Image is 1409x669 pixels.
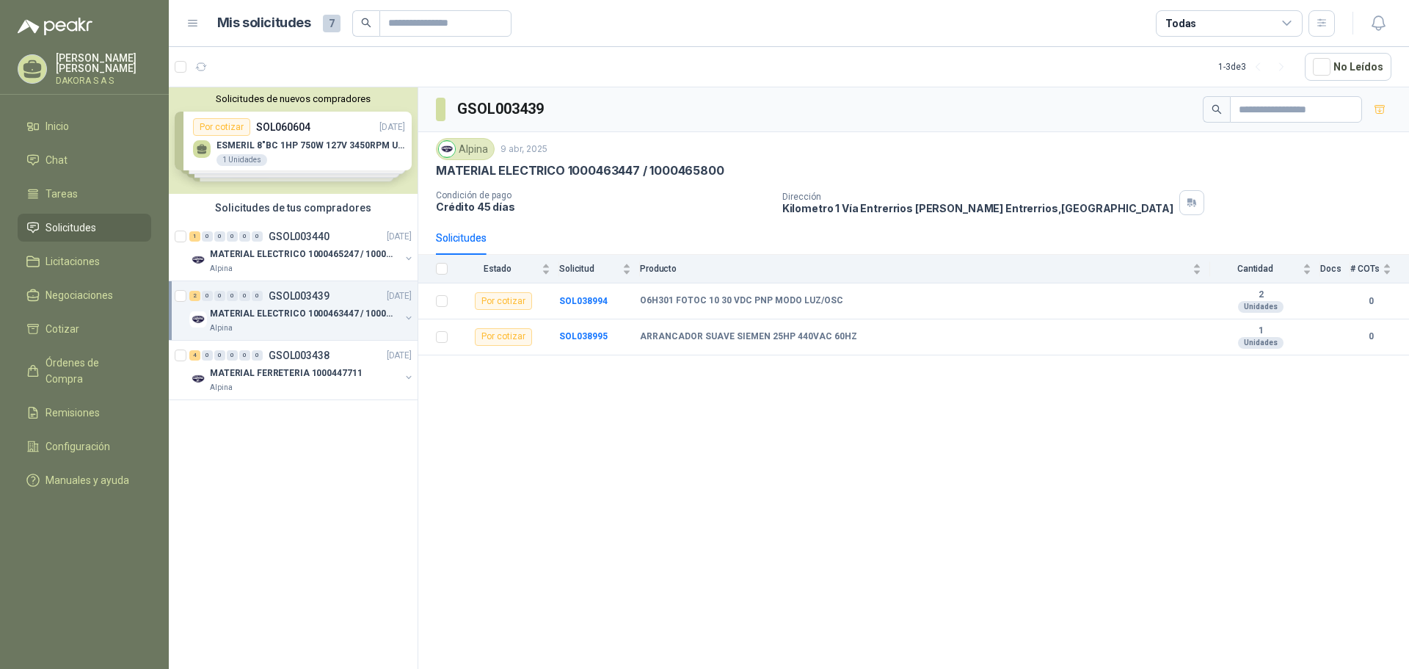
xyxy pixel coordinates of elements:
b: 1 [1210,325,1311,337]
div: 0 [214,350,225,361]
b: 0 [1350,330,1391,344]
div: 0 [202,350,213,361]
a: Tareas [18,180,151,208]
a: Solicitudes [18,214,151,242]
span: Negociaciones [45,287,113,303]
span: Configuración [45,438,110,455]
span: Solicitud [559,264,619,274]
a: Inicio [18,112,151,140]
img: Company Logo [189,251,207,269]
div: 0 [252,291,263,301]
div: 0 [239,231,250,242]
span: search [1212,104,1222,115]
div: 0 [202,291,213,301]
th: Estado [456,255,559,283]
span: search [361,18,371,28]
span: Solicitudes [45,220,96,236]
span: # COTs [1350,264,1380,274]
span: Manuales y ayuda [45,472,129,488]
div: 0 [214,231,225,242]
a: Licitaciones [18,247,151,275]
p: Alpina [210,263,233,275]
p: [DATE] [387,230,412,244]
span: Remisiones [45,405,100,421]
img: Logo peakr [18,18,92,35]
b: 2 [1210,289,1311,301]
b: ARRANCADOR SUAVE SIEMEN 25HP 440VAC 60HZ [640,331,857,343]
div: 4 [189,350,200,361]
p: MATERIAL FERRETERIA 1000447711 [210,366,362,380]
a: Chat [18,146,151,174]
p: MATERIAL ELECTRICO 1000463447 / 1000465800 [436,163,724,178]
a: SOL038995 [559,331,608,341]
button: No Leídos [1305,53,1391,81]
a: 4 0 0 0 0 0 GSOL003438[DATE] Company LogoMATERIAL FERRETERIA 1000447711Alpina [189,347,415,394]
span: Licitaciones [45,253,100,270]
div: 0 [239,291,250,301]
div: 0 [252,231,263,242]
div: 1 - 3 de 3 [1218,55,1293,79]
span: Cantidad [1210,264,1300,274]
th: Solicitud [559,255,640,283]
div: 0 [227,350,238,361]
button: Solicitudes de nuevos compradores [175,93,412,104]
div: 0 [202,231,213,242]
p: [PERSON_NAME] [PERSON_NAME] [56,53,151,73]
p: GSOL003438 [269,350,330,361]
div: Por cotizar [475,292,532,310]
div: Todas [1165,15,1196,32]
div: Alpina [436,138,495,160]
a: Órdenes de Compra [18,349,151,393]
a: Manuales y ayuda [18,466,151,494]
div: Solicitudes [436,230,487,246]
b: O6H301 FOTOC 10 30 VDC PNP MODO LUZ/OSC [640,295,843,307]
span: Cotizar [45,321,79,337]
p: [DATE] [387,289,412,303]
div: Unidades [1238,337,1284,349]
span: Inicio [45,118,69,134]
div: 0 [227,291,238,301]
div: 0 [214,291,225,301]
span: Producto [640,264,1190,274]
p: GSOL003439 [269,291,330,301]
div: Unidades [1238,301,1284,313]
div: Solicitudes de tus compradores [169,194,418,222]
img: Company Logo [189,311,207,328]
p: Kilometro 1 Vía Entrerrios [PERSON_NAME] Entrerrios , [GEOGRAPHIC_DATA] [782,202,1173,214]
th: Producto [640,255,1210,283]
div: Por cotizar [475,328,532,346]
a: Configuración [18,433,151,460]
th: Docs [1320,255,1350,283]
span: Órdenes de Compra [45,355,137,387]
div: 1 [189,231,200,242]
a: Negociaciones [18,281,151,309]
p: Alpina [210,322,233,334]
p: 9 abr, 2025 [500,142,547,156]
a: SOL038994 [559,296,608,306]
th: # COTs [1350,255,1409,283]
p: MATERIAL ELECTRICO 1000465247 / 1000466995 [210,247,393,261]
div: 0 [227,231,238,242]
a: 2 0 0 0 0 0 GSOL003439[DATE] Company LogoMATERIAL ELECTRICO 1000463447 / 1000465800Alpina [189,287,415,334]
div: 2 [189,291,200,301]
b: 0 [1350,294,1391,308]
img: Company Logo [439,141,455,157]
p: Dirección [782,192,1173,202]
p: Crédito 45 días [436,200,771,213]
p: Condición de pago [436,190,771,200]
p: [DATE] [387,349,412,363]
a: Remisiones [18,399,151,427]
div: Solicitudes de nuevos compradoresPor cotizarSOL060604[DATE] ESMERIL 8"BC 1HP 750W 127V 3450RPM UR... [169,87,418,194]
img: Company Logo [189,370,207,388]
h1: Mis solicitudes [217,12,311,34]
span: 7 [323,15,341,32]
p: Alpina [210,382,233,394]
p: GSOL003440 [269,231,330,242]
p: DAKORA S A S [56,76,151,85]
span: Estado [456,264,539,274]
h3: GSOL003439 [457,98,546,120]
p: MATERIAL ELECTRICO 1000463447 / 1000465800 [210,307,393,321]
div: 0 [239,350,250,361]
